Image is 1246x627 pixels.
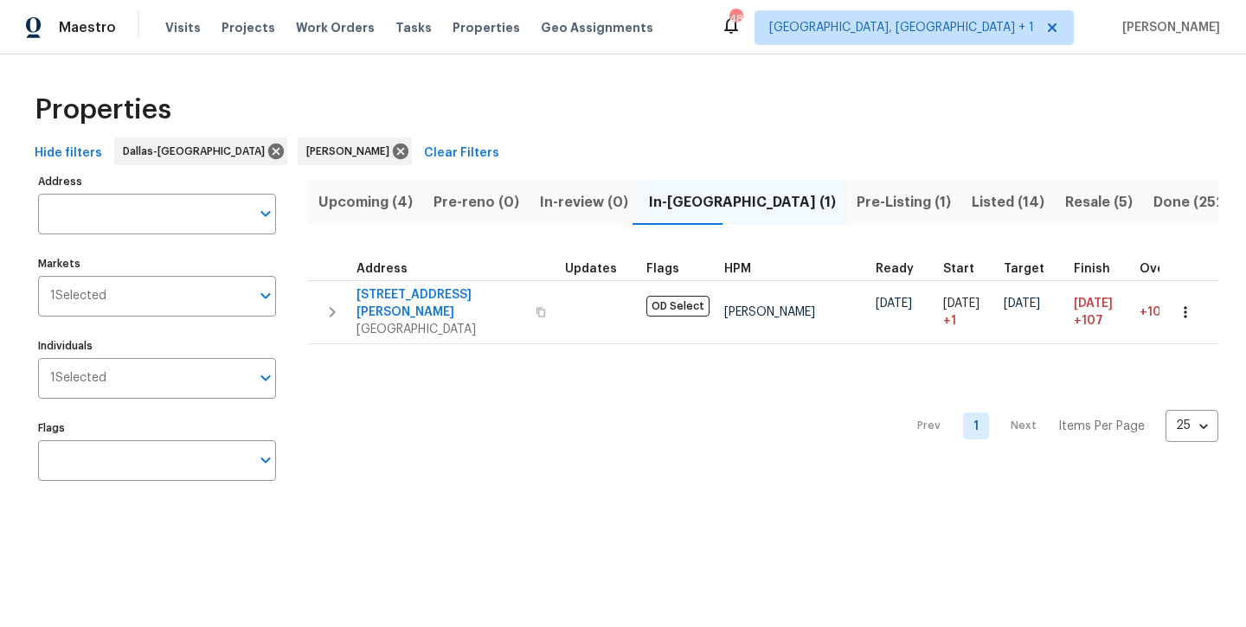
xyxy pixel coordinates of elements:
[1074,263,1126,275] div: Projected renovation finish date
[943,312,956,329] span: + 1
[35,101,171,118] span: Properties
[963,413,989,439] a: Goto page 1
[876,263,929,275] div: Earliest renovation start date (first business day after COE or Checkout)
[38,259,276,269] label: Markets
[254,284,278,308] button: Open
[254,448,278,472] button: Open
[453,19,520,36] span: Properties
[38,423,276,433] label: Flags
[724,263,751,275] span: HPM
[876,263,914,275] span: Ready
[1074,263,1110,275] span: Finish
[857,190,951,214] span: Pre-Listing (1)
[724,306,815,318] span: [PERSON_NAME]
[28,138,109,170] button: Hide filters
[646,263,679,275] span: Flags
[943,263,990,275] div: Actual renovation start date
[1004,263,1060,275] div: Target renovation project end date
[50,289,106,304] span: 1 Selected
[943,263,974,275] span: Start
[646,296,710,317] span: OD Select
[943,298,979,310] span: [DATE]
[296,19,375,36] span: Work Orders
[35,143,102,164] span: Hide filters
[417,138,506,170] button: Clear Filters
[114,138,287,165] div: Dallas-[GEOGRAPHIC_DATA]
[222,19,275,36] span: Projects
[729,10,742,28] div: 48
[1004,298,1040,310] span: [DATE]
[1166,403,1218,448] div: 25
[306,143,396,160] span: [PERSON_NAME]
[1140,263,1200,275] div: Days past target finish date
[254,366,278,390] button: Open
[876,298,912,310] span: [DATE]
[254,202,278,226] button: Open
[38,341,276,351] label: Individuals
[1058,418,1145,435] p: Items Per Page
[424,143,499,164] span: Clear Filters
[123,143,272,160] span: Dallas-[GEOGRAPHIC_DATA]
[901,355,1218,498] nav: Pagination Navigation
[434,190,519,214] span: Pre-reno (0)
[936,280,997,343] td: Project started 1 days late
[541,19,653,36] span: Geo Assignments
[298,138,412,165] div: [PERSON_NAME]
[649,190,836,214] span: In-[GEOGRAPHIC_DATA] (1)
[1004,263,1044,275] span: Target
[50,371,106,386] span: 1 Selected
[165,19,201,36] span: Visits
[972,190,1044,214] span: Listed (14)
[540,190,628,214] span: In-review (0)
[1065,190,1133,214] span: Resale (5)
[356,321,525,338] span: [GEOGRAPHIC_DATA]
[1140,306,1169,318] span: +108
[356,286,525,321] span: [STREET_ADDRESS][PERSON_NAME]
[1115,19,1220,36] span: [PERSON_NAME]
[769,19,1034,36] span: [GEOGRAPHIC_DATA], [GEOGRAPHIC_DATA] + 1
[1140,263,1185,275] span: Overall
[1074,312,1103,329] span: +107
[356,263,408,275] span: Address
[1074,298,1113,310] span: [DATE]
[59,19,116,36] span: Maestro
[1153,190,1230,214] span: Done (252)
[318,190,413,214] span: Upcoming (4)
[1067,280,1133,343] td: Scheduled to finish 107 day(s) late
[565,263,617,275] span: Updates
[38,176,276,187] label: Address
[1133,280,1207,343] td: 108 day(s) past target finish date
[395,22,432,34] span: Tasks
